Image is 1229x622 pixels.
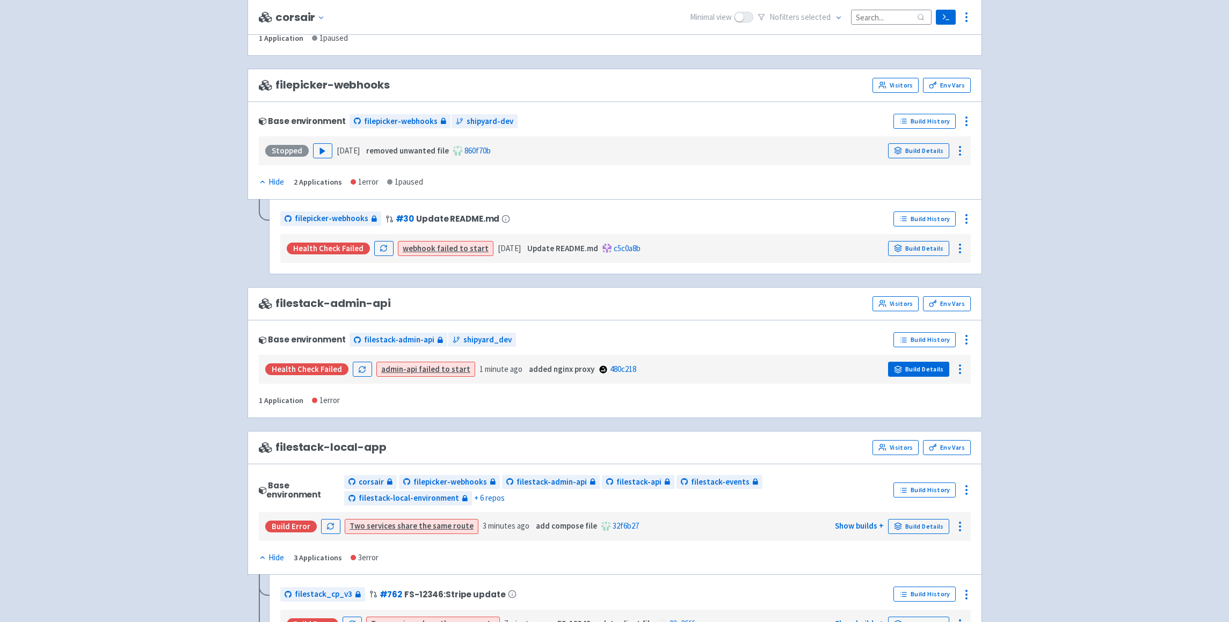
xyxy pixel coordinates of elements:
a: Env Vars [923,440,970,455]
div: 2 Applications [294,176,342,188]
strong: webhook [403,243,435,253]
span: selected [801,12,831,22]
a: filestack-events [677,475,762,489]
time: 1 minute ago [479,364,522,374]
a: filestack_cp_v3 [280,587,365,602]
div: 1 Application [259,32,303,45]
strong: admin-api [381,364,417,374]
a: Terminal [936,10,956,25]
div: Hide [259,176,284,188]
a: shipyard-dev [452,114,518,129]
a: filepicker-webhooks [350,114,450,129]
button: Hide [259,176,285,188]
span: Minimal view [690,11,732,24]
span: filepicker-webhooks [413,476,487,488]
span: Update README.md [416,214,499,223]
a: Two services share the same route [350,521,474,531]
a: 32f6b27 [613,521,639,531]
span: filestack-admin-api [259,297,391,310]
a: Build Details [888,241,949,256]
a: filestack-local-environment [344,491,472,506]
div: Base environment [259,116,346,126]
span: filestack-api [616,476,661,488]
a: 480c218 [610,364,636,374]
a: #762 [380,589,403,600]
a: Build Details [888,362,949,377]
span: filestack-admin-api [364,334,434,346]
a: filepicker-webhooks [280,211,381,226]
a: Visitors [872,440,919,455]
a: Env Vars [923,296,970,311]
a: shipyard_dev [448,333,516,347]
a: Env Vars [923,78,970,93]
span: filepicker-webhooks [295,213,368,225]
div: Health check failed [265,363,348,375]
span: shipyard-dev [467,115,513,128]
a: Build History [893,114,956,129]
a: Show builds + [835,521,884,531]
a: Build Details [888,143,949,158]
a: Build History [893,332,956,347]
a: c5c0a8b [614,243,641,253]
button: Play [313,143,332,158]
strong: removed unwanted file [366,145,449,156]
div: 1 paused [387,176,423,188]
button: Hide [259,552,285,564]
input: Search... [851,10,932,24]
time: [DATE] [498,243,521,253]
a: admin-api failed to start [381,364,470,374]
a: Build Details [888,519,949,534]
time: 3 minutes ago [483,521,529,531]
a: Build History [893,211,956,226]
span: corsair [359,476,384,488]
a: filestack-admin-api [502,475,600,489]
span: filestack-admin-api [517,476,587,488]
a: filepicker-webhooks [399,475,500,489]
div: Hide [259,552,284,564]
span: filestack_cp_v3 [295,588,352,601]
strong: add compose file [536,521,597,531]
span: + 6 repos [474,492,505,504]
a: Build History [893,587,956,602]
div: 3 error [351,552,379,564]
div: Base environment [259,335,346,344]
a: filestack-admin-api [350,333,447,347]
div: 1 Application [259,394,303,407]
span: No filter s [769,11,831,24]
time: [DATE] [337,145,360,156]
a: Visitors [872,296,919,311]
span: filestack-local-environment [359,492,459,504]
a: #30 [396,213,414,224]
span: FS-12346:Stripe update [404,590,506,599]
a: webhook failed to start [403,243,489,253]
strong: Update README.md [527,243,598,253]
div: Build Error [265,521,317,532]
span: filestack-local-app [259,441,387,453]
div: Base environment [259,481,340,500]
strong: added nginx proxy [529,364,594,374]
a: filestack-api [602,475,674,489]
span: shipyard_dev [463,334,512,346]
div: 1 error [312,394,340,407]
a: Visitors [872,78,919,93]
div: 1 paused [312,32,348,45]
a: corsair [344,475,397,489]
div: 3 Applications [294,552,342,564]
div: 1 error [351,176,379,188]
div: Stopped [265,145,309,157]
span: filepicker-webhooks [259,79,390,91]
span: filepicker-webhooks [364,115,438,128]
a: 860f70b [464,145,491,156]
button: corsair [275,11,329,24]
span: filestack-events [691,476,750,488]
a: Build History [893,482,956,497]
div: Health check failed [287,243,370,254]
